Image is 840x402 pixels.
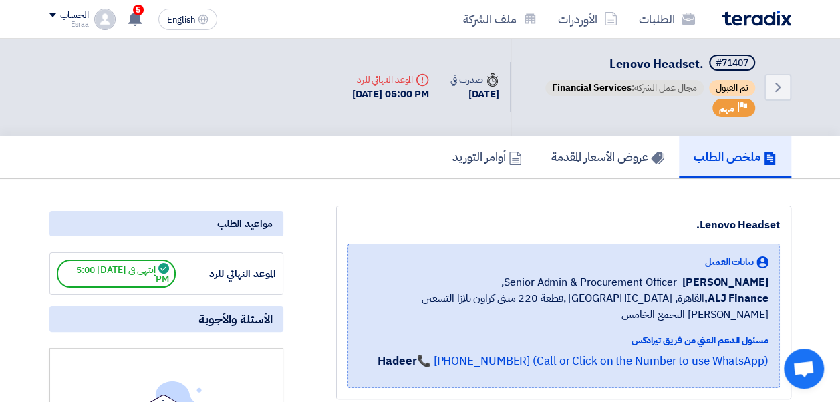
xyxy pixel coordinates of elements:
div: مواعيد الطلب [49,211,283,236]
span: مجال عمل الشركة: [545,80,704,96]
a: ملخص الطلب [679,136,791,178]
span: القاهرة, [GEOGRAPHIC_DATA] ,قطعة 220 مبنى كراون بلازا التسعين [PERSON_NAME] التجمع الخامس [359,290,768,323]
div: Esraa [49,21,89,28]
a: 📞 [PHONE_NUMBER] (Call or Click on the Number to use WhatsApp) [417,353,768,369]
div: [DATE] [450,87,499,102]
b: ALJ Finance, [704,290,768,307]
span: 5 [133,5,144,15]
span: بيانات العميل [705,255,754,269]
div: مسئول الدعم الفني من فريق تيرادكس [359,333,768,347]
div: Open chat [784,349,824,389]
span: تم القبول [709,80,755,96]
a: عروض الأسعار المقدمة [537,136,679,178]
h5: Lenovo Headset. [543,55,758,73]
div: Lenovo Headset. [347,217,780,233]
span: Lenovo Headset. [609,55,704,73]
span: إنتهي في [DATE] 5:00 PM [57,260,176,288]
span: مهم [719,102,734,115]
img: profile_test.png [94,9,116,30]
h5: أوامر التوريد [452,149,522,164]
span: Financial Services [552,81,632,95]
div: صدرت في [450,73,499,87]
h5: ملخص الطلب [694,149,777,164]
button: English [158,9,217,30]
a: الأوردرات [547,3,628,35]
div: الموعد النهائي للرد [176,266,276,282]
span: English [167,15,195,25]
div: [DATE] 05:00 PM [352,87,430,102]
div: الحساب [60,10,89,21]
span: [PERSON_NAME] [682,274,768,290]
span: Senior Admin & Procurement Officer, [501,274,677,290]
a: أوامر التوريد [438,136,537,178]
a: الطلبات [628,3,706,35]
h5: عروض الأسعار المقدمة [551,149,664,164]
strong: Hadeer [378,353,416,369]
div: الموعد النهائي للرد [352,73,430,87]
img: Teradix logo [722,11,791,26]
a: ملف الشركة [452,3,547,35]
span: الأسئلة والأجوبة [198,311,273,327]
div: #71407 [716,59,748,68]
